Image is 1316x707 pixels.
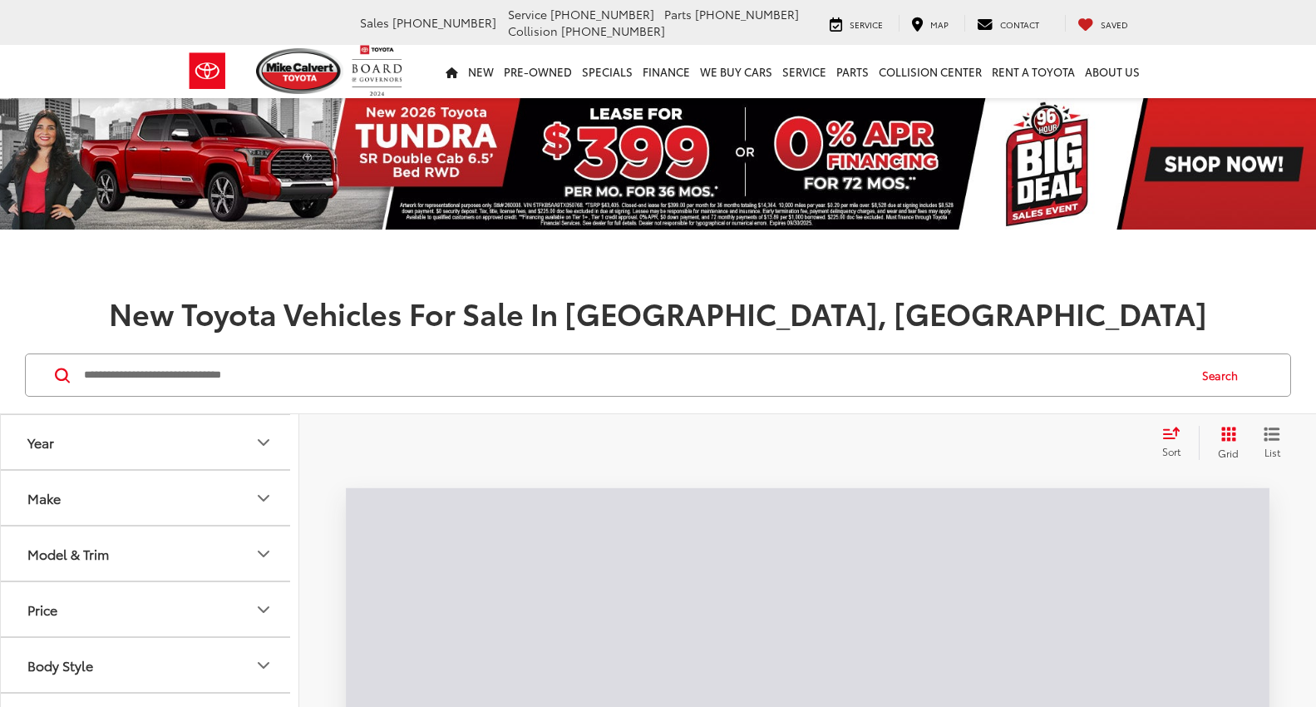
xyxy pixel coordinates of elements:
[254,488,274,508] div: Make
[1218,446,1239,460] span: Grid
[1264,445,1280,459] span: List
[27,601,57,617] div: Price
[27,434,54,450] div: Year
[964,15,1052,32] a: Contact
[930,18,949,31] span: Map
[777,45,831,98] a: Service
[638,45,695,98] a: Finance
[850,18,883,31] span: Service
[550,6,654,22] span: [PHONE_NUMBER]
[1154,426,1199,459] button: Select sort value
[360,14,389,31] span: Sales
[1065,15,1141,32] a: My Saved Vehicles
[1,527,300,581] button: Model & TrimModel & Trim
[695,6,799,22] span: [PHONE_NUMBER]
[499,45,577,98] a: Pre-Owned
[987,45,1080,98] a: Rent a Toyota
[695,45,777,98] a: WE BUY CARS
[82,355,1186,395] input: Search by Make, Model, or Keyword
[254,600,274,620] div: Price
[1,638,300,692] button: Body StyleBody Style
[1,471,300,525] button: MakeMake
[561,22,665,39] span: [PHONE_NUMBER]
[256,48,344,94] img: Mike Calvert Toyota
[1,582,300,636] button: PricePrice
[27,490,61,506] div: Make
[1000,18,1039,31] span: Contact
[577,45,638,98] a: Specials
[441,45,463,98] a: Home
[1199,426,1251,459] button: Grid View
[254,433,274,452] div: Year
[254,655,274,675] div: Body Style
[1162,444,1180,458] span: Sort
[1,415,300,469] button: YearYear
[27,546,109,561] div: Model & Trim
[508,6,547,22] span: Service
[392,14,496,31] span: [PHONE_NUMBER]
[1101,18,1128,31] span: Saved
[1186,354,1262,396] button: Search
[874,45,987,98] a: Collision Center
[899,15,961,32] a: Map
[831,45,874,98] a: Parts
[508,22,558,39] span: Collision
[1080,45,1145,98] a: About Us
[254,544,274,564] div: Model & Trim
[176,44,239,98] img: Toyota
[27,657,93,673] div: Body Style
[817,15,895,32] a: Service
[664,6,692,22] span: Parts
[1251,426,1293,459] button: List View
[463,45,499,98] a: New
